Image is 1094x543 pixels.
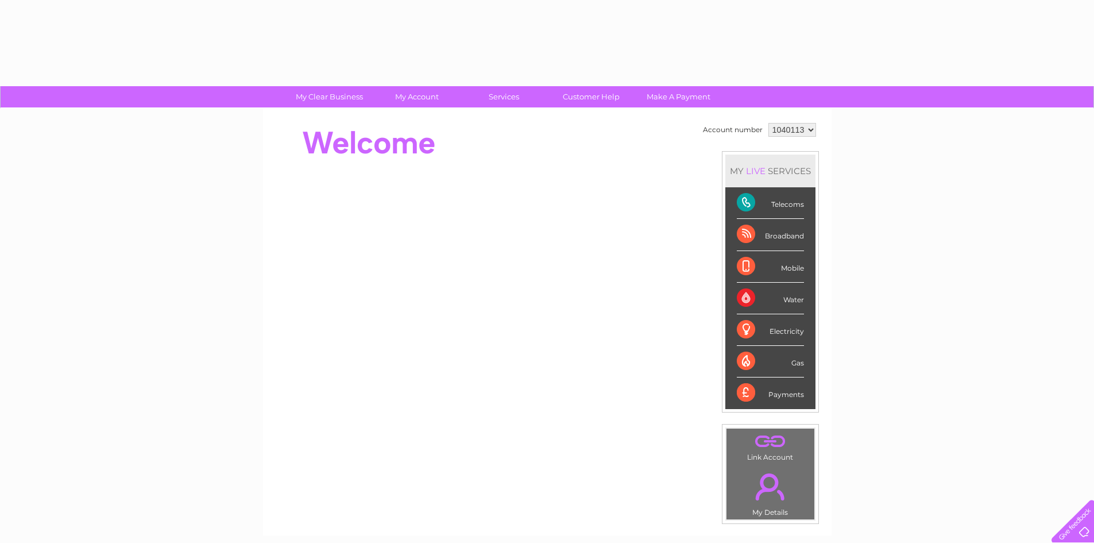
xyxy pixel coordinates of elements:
[544,86,639,107] a: Customer Help
[737,283,804,314] div: Water
[700,120,766,140] td: Account number
[631,86,726,107] a: Make A Payment
[737,314,804,346] div: Electricity
[737,251,804,283] div: Mobile
[729,432,811,452] a: .
[457,86,551,107] a: Services
[726,464,815,520] td: My Details
[744,165,768,176] div: LIVE
[726,428,815,464] td: Link Account
[737,378,804,409] div: Payments
[725,155,815,187] div: MY SERVICES
[729,467,811,507] a: .
[737,187,804,219] div: Telecoms
[282,86,377,107] a: My Clear Business
[737,219,804,251] div: Broadband
[737,346,804,378] div: Gas
[369,86,464,107] a: My Account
